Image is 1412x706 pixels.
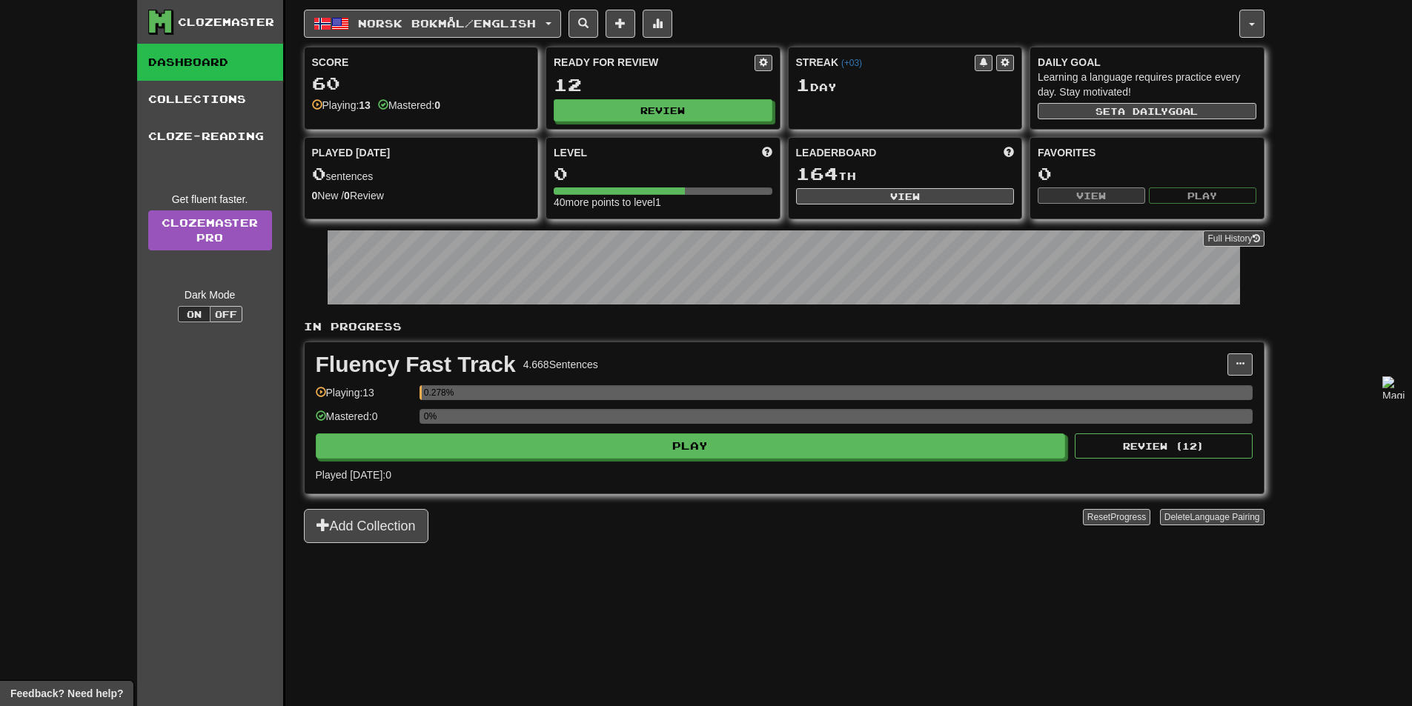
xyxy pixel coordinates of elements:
button: View [796,188,1015,204]
div: 12 [554,76,772,94]
div: Score [312,55,531,70]
span: This week in points, UTC [1004,145,1014,160]
button: More stats [643,10,672,38]
a: (+03) [841,58,862,68]
button: View [1038,187,1145,204]
span: Open feedback widget [10,686,123,701]
strong: 0 [434,99,440,111]
button: Play [1149,187,1256,204]
span: 164 [796,163,838,184]
a: ClozemasterPro [148,210,272,250]
span: 0 [312,163,326,184]
strong: 0 [312,190,318,202]
div: 60 [312,74,531,93]
div: Dark Mode [148,287,272,302]
a: Collections [137,81,283,118]
span: Played [DATE] [312,145,391,160]
button: Seta dailygoal [1038,103,1256,119]
div: sentences [312,164,531,184]
div: Mastered: 0 [316,409,412,433]
div: 0 [1038,164,1256,183]
div: Fluency Fast Track [316,353,516,376]
div: Daily Goal [1038,55,1256,70]
p: In Progress [304,319,1264,334]
div: Streak [796,55,975,70]
button: Off [210,306,242,322]
span: Level [554,145,587,160]
button: Search sentences [569,10,598,38]
button: On [178,306,211,322]
div: Day [796,76,1015,95]
a: Dashboard [137,44,283,81]
div: Learning a language requires practice every day. Stay motivated! [1038,70,1256,99]
a: Cloze-Reading [137,118,283,155]
div: Playing: 13 [316,385,412,410]
span: Progress [1110,512,1146,522]
span: 1 [796,74,810,95]
strong: 13 [359,99,371,111]
span: Norsk bokmål / English [358,17,536,30]
span: Played [DATE]: 0 [316,469,391,481]
div: Get fluent faster. [148,192,272,207]
button: Play [316,433,1066,459]
button: ResetProgress [1083,509,1150,525]
button: Review [554,99,772,121]
div: th [796,164,1015,184]
div: Mastered: [378,98,440,113]
div: Clozemaster [178,15,274,30]
div: Ready for Review [554,55,755,70]
button: Add Collection [304,509,428,543]
span: Language Pairing [1190,512,1259,522]
div: 40 more points to level 1 [554,195,772,210]
span: a daily [1118,106,1168,116]
div: Playing: [312,98,371,113]
button: Review (12) [1075,433,1253,459]
span: Score more points to level up [762,145,772,160]
div: 0 [554,164,772,183]
button: Add sentence to collection [606,10,635,38]
button: Full History [1203,230,1264,247]
button: DeleteLanguage Pairing [1160,509,1264,525]
strong: 0 [344,190,350,202]
div: New / Review [312,188,531,203]
div: 4.668 Sentences [523,357,598,372]
span: Leaderboard [796,145,877,160]
div: Favorites [1038,145,1256,160]
button: Norsk bokmål/English [304,10,561,38]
